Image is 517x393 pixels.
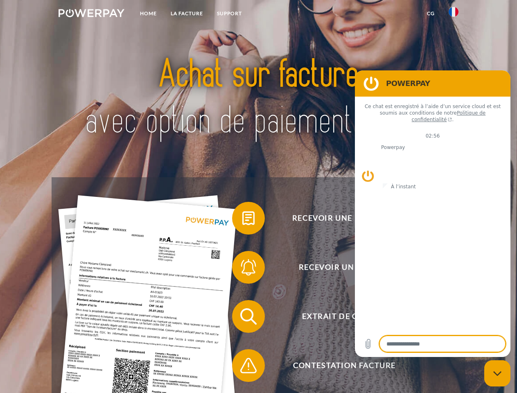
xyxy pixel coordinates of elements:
[133,6,164,21] a: Home
[78,39,439,157] img: title-powerpay_fr.svg
[449,7,458,17] img: fr
[244,202,445,235] span: Recevoir une facture ?
[238,257,259,278] img: qb_bell.svg
[420,6,442,21] a: CG
[238,306,259,327] img: qb_search.svg
[238,208,259,228] img: qb_bill.svg
[232,349,445,382] button: Contestation Facture
[244,349,445,382] span: Contestation Facture
[210,6,249,21] a: Support
[232,300,445,333] button: Extrait de compte
[232,202,445,235] button: Recevoir une facture ?
[244,300,445,333] span: Extrait de compte
[484,360,510,386] iframe: Bouton de lancement de la fenêtre de messagerie, conversation en cours
[238,355,259,376] img: qb_warning.svg
[232,251,445,284] button: Recevoir un rappel?
[244,251,445,284] span: Recevoir un rappel?
[164,6,210,21] a: LA FACTURE
[355,70,510,357] iframe: Fenêtre de messagerie
[59,9,124,17] img: logo-powerpay-white.svg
